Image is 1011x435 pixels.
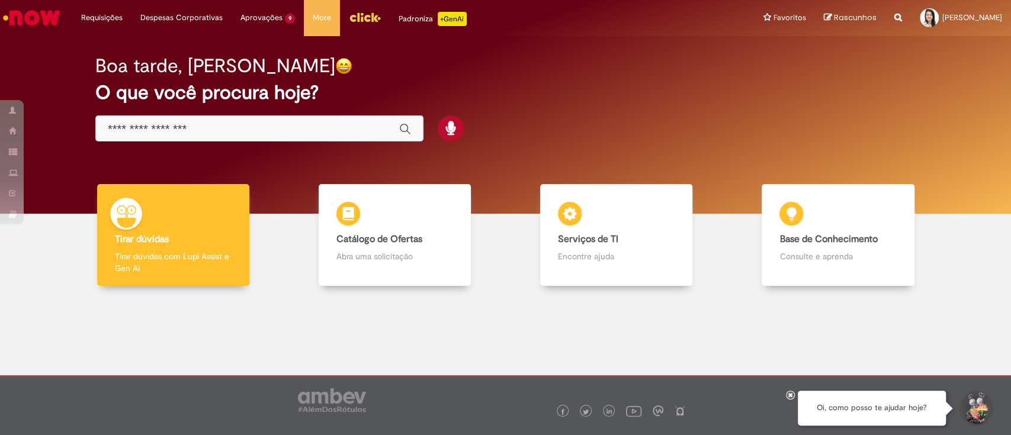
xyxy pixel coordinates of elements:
[653,405,663,416] img: logo_footer_workplace.png
[779,250,896,262] p: Consulte e aprenda
[336,250,453,262] p: Abra uma solicitação
[583,409,589,415] img: logo_footer_twitter.png
[942,12,1002,22] span: [PERSON_NAME]
[115,233,169,245] b: Tirar dúvidas
[298,388,366,412] img: logo_footer_ambev_rotulo_gray.png
[140,12,223,24] span: Despesas Corporativas
[558,250,675,262] p: Encontre ajuda
[727,184,949,286] a: Base de Conhecimento Consulte e aprenda
[335,57,352,75] img: happy-face.png
[1,6,62,30] img: ServiceNow
[284,184,505,286] a: Catálogo de Ofertas Abra uma solicitação
[81,12,123,24] span: Requisições
[834,12,877,23] span: Rascunhos
[285,14,295,24] span: 9
[95,82,916,103] h2: O que você procura hoje?
[336,233,422,245] b: Catálogo de Ofertas
[798,391,946,426] div: Oi, como posso te ajudar hoje?
[606,408,612,415] img: logo_footer_linkedin.png
[349,8,381,26] img: click_logo_yellow_360x200.png
[626,403,641,418] img: logo_footer_youtube.png
[506,184,727,286] a: Serviços de TI Encontre ajuda
[824,12,877,24] a: Rascunhos
[779,233,877,245] b: Base de Conhecimento
[313,12,331,24] span: More
[62,184,284,286] a: Tirar dúvidas Tirar dúvidas com Lupi Assist e Gen Ai
[558,233,618,245] b: Serviços de TI
[115,250,232,274] p: Tirar dúvidas com Lupi Assist e Gen Ai
[774,12,806,24] span: Favoritos
[240,12,283,24] span: Aprovações
[560,409,566,415] img: logo_footer_facebook.png
[675,405,685,416] img: logo_footer_naosei.png
[95,56,335,76] h2: Boa tarde, [PERSON_NAME]
[958,391,993,426] button: Iniciar Conversa de Suporte
[438,12,467,26] p: +GenAi
[399,12,467,26] div: Padroniza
